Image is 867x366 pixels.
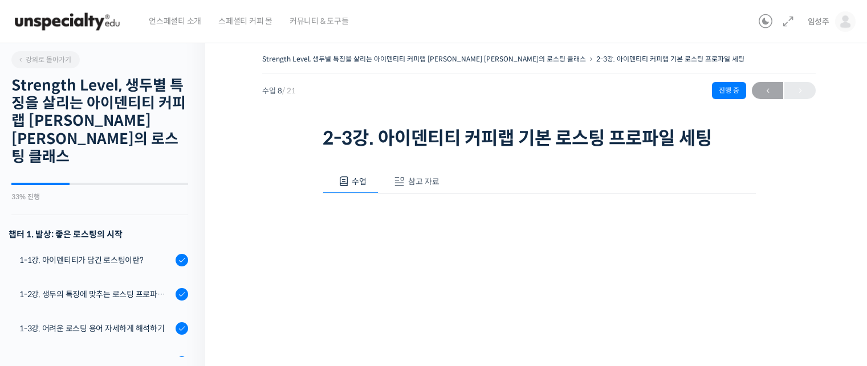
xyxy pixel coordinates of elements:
[19,288,172,301] div: 1-2강. 생두의 특징에 맞추는 로스팅 프로파일 'Stength Level'
[19,322,172,335] div: 1-3강. 어려운 로스팅 용어 자세하게 해석하기
[712,82,746,99] div: 진행 중
[323,128,756,149] h1: 2-3강. 아이덴티티 커피랩 기본 로스팅 프로파일 세팅
[352,176,367,187] span: 수업
[9,227,188,242] h3: 챕터 1. 발상: 좋은 로스팅의 시작
[596,55,744,63] a: 2-3강. 아이덴티티 커피랩 기본 로스팅 프로파일 세팅
[19,254,172,266] div: 1-1강. 아이덴티티가 담긴 로스팅이란?
[11,194,188,200] div: 33% 진행
[808,17,829,27] span: 임성주
[17,55,71,64] span: 강의로 돌아가기
[282,86,296,96] span: / 21
[752,82,783,99] a: ←이전
[408,176,439,187] span: 참고 자료
[752,83,783,98] span: ←
[11,77,188,166] h2: Strength Level, 생두별 특징을 살리는 아이덴티티 커피랩 [PERSON_NAME] [PERSON_NAME]의 로스팅 클래스
[262,55,586,63] a: Strength Level, 생두별 특징을 살리는 아이덴티티 커피랩 [PERSON_NAME] [PERSON_NAME]의 로스팅 클래스
[262,87,296,94] span: 수업 8
[11,51,80,68] a: 강의로 돌아가기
